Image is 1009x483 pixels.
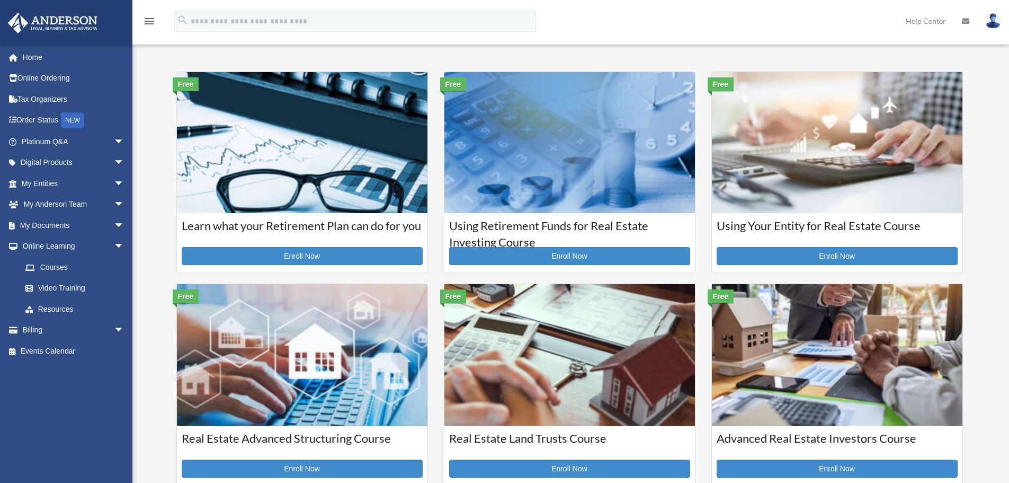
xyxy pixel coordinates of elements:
a: Online Ordering [7,68,140,89]
a: Online Learningarrow_drop_down [7,236,140,257]
a: Events Calendar [7,340,140,362]
span: arrow_drop_down [114,194,135,216]
span: arrow_drop_down [114,215,135,236]
div: Free [708,77,734,91]
span: arrow_drop_down [114,320,135,341]
div: Free [440,289,467,303]
i: search [177,14,189,26]
a: Enroll Now [182,460,423,478]
span: arrow_drop_down [114,236,135,258]
h3: Learn what your Retirement Plan can do for you [182,218,423,244]
img: User Pic [985,13,1001,29]
a: Enroll Now [449,247,690,265]
a: My Documentsarrow_drop_down [7,215,140,236]
a: Enroll Now [717,460,958,478]
img: Anderson Advisors Platinum Portal [5,13,101,33]
h3: Using Retirement Funds for Real Estate Investing Course [449,218,690,244]
a: Home [7,47,140,68]
h3: Real Estate Land Trusts Course [449,431,690,457]
div: Free [708,289,734,303]
i: menu [143,15,156,28]
a: Resources [15,298,140,320]
span: arrow_drop_down [114,152,135,174]
span: arrow_drop_down [114,173,135,195]
div: Free [173,289,199,303]
a: Billingarrow_drop_down [7,320,140,341]
a: Courses [15,257,135,278]
a: My Entitiesarrow_drop_down [7,173,140,194]
a: menu [143,19,156,28]
div: Free [440,77,467,91]
a: Enroll Now [449,460,690,478]
a: Enroll Now [182,247,423,265]
a: Video Training [15,278,140,299]
h3: Real Estate Advanced Structuring Course [182,431,423,457]
a: Digital Productsarrow_drop_down [7,152,140,173]
div: NEW [61,112,84,128]
a: Tax Organizers [7,89,140,110]
h3: Using Your Entity for Real Estate Course [717,218,958,244]
a: Order StatusNEW [7,110,140,131]
span: arrow_drop_down [114,131,135,153]
h3: Advanced Real Estate Investors Course [717,431,958,457]
a: My Anderson Teamarrow_drop_down [7,194,140,215]
div: Free [173,77,199,91]
a: Enroll Now [717,247,958,265]
a: Platinum Q&Aarrow_drop_down [7,131,140,152]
